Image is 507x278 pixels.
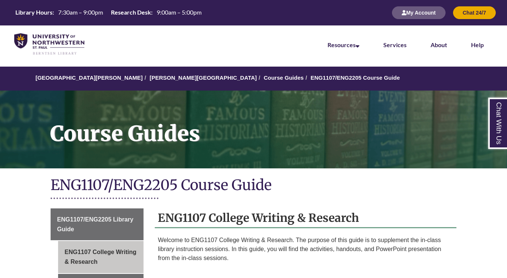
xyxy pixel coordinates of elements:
[150,74,257,81] a: [PERSON_NAME][GEOGRAPHIC_DATA]
[12,8,205,16] table: Hours Today
[14,33,84,55] img: UNWSP Library Logo
[264,74,304,81] a: Course Guides
[453,6,496,19] button: Chat 24/7
[311,74,400,81] a: ENG1107/ENG2205 Course Guide
[157,9,202,16] span: 9:00am – 5:00pm
[58,9,103,16] span: 7:30am – 9:00pm
[155,208,456,228] h2: ENG1107 College Writing & Research
[51,176,456,196] h1: ENG1107/ENG2205 Course Guide
[383,41,407,48] a: Services
[431,41,447,48] a: About
[36,74,143,81] a: [GEOGRAPHIC_DATA][PERSON_NAME]
[158,236,453,263] p: Welcome to ENG1107 College Writing & Research. The purpose of this guide is to supplement the in-...
[51,208,144,240] a: ENG1107/ENG2205 Library Guide
[12,8,55,16] th: Library Hours:
[471,41,484,48] a: Help
[12,8,205,17] a: Hours Today
[392,6,446,19] button: My Account
[58,241,144,273] a: ENG1107 College Writing & Research
[42,91,507,159] h1: Course Guides
[392,9,446,16] a: My Account
[108,8,154,16] th: Research Desk:
[57,216,133,232] span: ENG1107/ENG2205 Library Guide
[328,41,359,48] a: Resources
[453,9,496,16] a: Chat 24/7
